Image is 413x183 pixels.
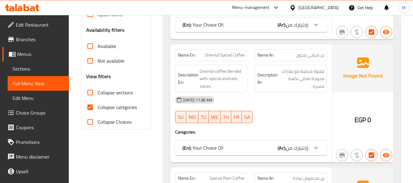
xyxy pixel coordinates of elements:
span: EGP [355,114,366,126]
strong: Name Ar: [257,52,274,58]
button: TH [221,111,231,123]
a: Menu disclaimer [2,149,69,164]
b: (En): [183,20,191,29]
span: Collapse Choices [98,118,131,126]
span: Menu disclaimer [16,153,64,160]
span: M [402,4,406,11]
a: Full Menu View [8,76,69,91]
span: FR [234,113,239,122]
button: WE [209,111,221,123]
button: SA [242,111,253,123]
button: Not branch specific item [336,149,348,161]
p: Your Choice Of: [183,144,224,152]
span: بن شرقي محوج [297,52,324,58]
span: Full Menu View [13,80,64,87]
span: WE [211,113,218,122]
span: TU [201,113,206,122]
span: Menus [17,50,64,58]
button: Has choices [365,149,378,161]
img: Ae5nvW7+0k+MAAAAAElFTkSuQmCC [332,44,393,92]
div: (En): Your Choice Of:(Ar):إختيارك من: [175,17,327,32]
a: Sections [8,61,69,76]
div: Menu-management [232,4,270,11]
span: SA [244,113,250,122]
a: Upsell [2,164,69,179]
span: MO [189,113,196,122]
button: FR [231,111,242,123]
span: قهوة شرقية مع بهارات محوجة تعطي نكهة مميزة [279,68,324,90]
span: Oriental Spiced Coffee [205,52,245,58]
span: Sections [13,65,64,72]
span: إختيارك من: [286,143,309,152]
a: Branches [2,32,69,47]
strong: Description Ar: [257,71,278,86]
span: Available [98,42,116,50]
strong: Description En: [178,71,198,86]
b: (Ar): [278,143,286,152]
button: Purchased item [351,26,363,38]
h4: Caregories: [175,129,327,135]
button: SU [175,111,186,123]
h3: View filters [86,73,111,80]
a: Coupons [2,120,69,135]
span: SU [178,113,184,122]
span: Edit Restaurant [16,21,64,28]
a: Edit Menu [8,91,69,105]
h3: Availability filters [86,27,124,34]
strong: Name Ar: [257,175,274,181]
button: Available [380,26,392,38]
span: Collapse sections [98,89,133,96]
span: بن مخصوص سادة [293,175,324,181]
p: Your Choice Of: [183,21,224,28]
button: TU [198,111,209,123]
button: Purchased item [351,149,363,161]
span: Branches [16,36,64,43]
span: Upsell [16,168,64,175]
span: TH [223,113,229,122]
button: Available [380,149,392,161]
span: Upsell items [98,11,123,18]
strong: Name En: [178,175,195,181]
div: (En): Your Choice Of:(Ar):إختيارك من: [175,141,327,155]
span: إختيارك من: [286,20,309,29]
button: Not branch specific item [336,26,348,38]
span: [DATE] 11:38 AM [181,97,215,103]
span: Collapse categories [98,104,137,111]
span: 0 [367,114,371,126]
button: MO [186,111,198,123]
b: (En): [183,143,191,152]
a: Edit Restaurant [2,17,69,32]
a: Choice Groups [2,105,69,120]
div: [GEOGRAPHIC_DATA] [298,4,339,11]
span: Special Plain Coffee [209,175,245,181]
span: Edit Menu [13,94,64,102]
span: Oriental coffee blended with special aromatic spices [200,68,245,90]
span: Not available [98,57,124,64]
b: (Ar): [278,20,286,29]
a: Promotions [2,135,69,149]
span: Coupons [16,124,64,131]
span: Choice Groups [16,109,64,116]
strong: Name En: [178,52,195,58]
button: Has choices [365,26,378,38]
span: Promotions [16,138,64,146]
a: Menus [2,47,69,61]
